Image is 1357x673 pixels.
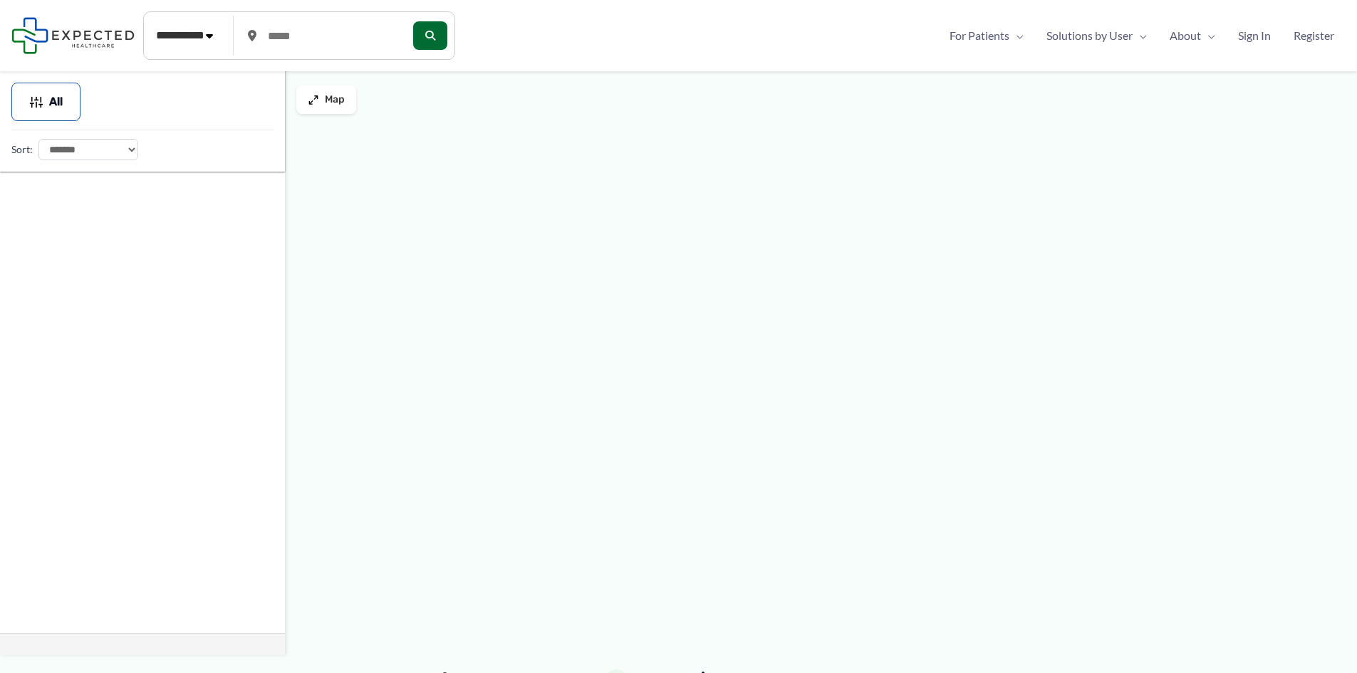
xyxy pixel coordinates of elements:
[296,85,356,114] button: Map
[11,17,135,53] img: Expected Healthcare Logo - side, dark font, small
[11,83,80,121] button: All
[950,25,1009,46] span: For Patients
[938,25,1035,46] a: For PatientsMenu Toggle
[29,95,43,109] img: Filter
[49,97,63,107] span: All
[1238,25,1271,46] span: Sign In
[1046,25,1133,46] span: Solutions by User
[1201,25,1215,46] span: Menu Toggle
[1035,25,1158,46] a: Solutions by UserMenu Toggle
[1009,25,1024,46] span: Menu Toggle
[1294,25,1334,46] span: Register
[1170,25,1201,46] span: About
[1282,25,1346,46] a: Register
[1227,25,1282,46] a: Sign In
[11,140,33,159] label: Sort:
[308,94,319,105] img: Maximize
[1158,25,1227,46] a: AboutMenu Toggle
[1133,25,1147,46] span: Menu Toggle
[325,94,345,106] span: Map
